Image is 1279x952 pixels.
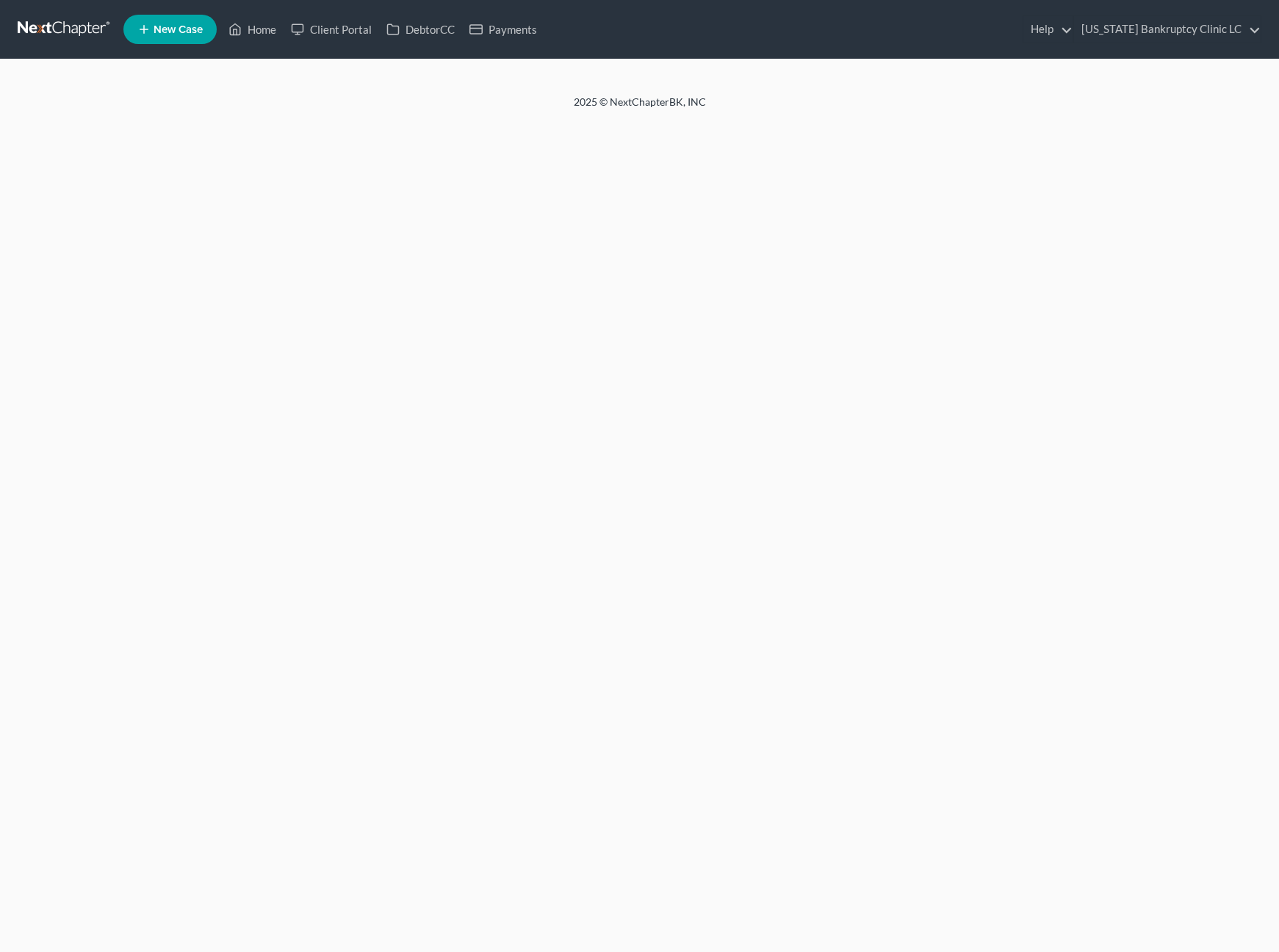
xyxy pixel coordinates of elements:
a: Payments [462,16,544,43]
a: Help [1023,16,1073,43]
a: Client Portal [284,16,379,43]
div: 2025 © NextChapterBK, INC [221,95,1059,121]
a: Home [221,16,284,43]
a: DebtorCC [379,16,462,43]
a: [US_STATE] Bankruptcy Clinic LC [1074,16,1261,43]
new-legal-case-button: New Case [123,15,217,44]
